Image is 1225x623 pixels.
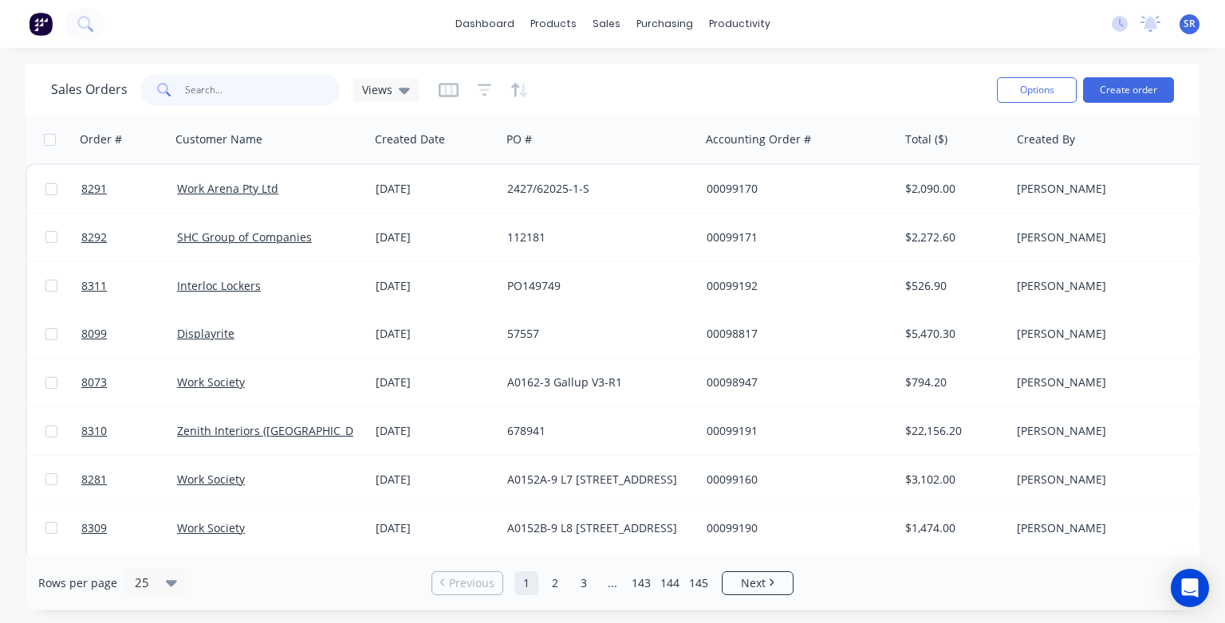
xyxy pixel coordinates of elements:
input: Search... [185,74,341,106]
div: [DATE] [376,181,494,197]
a: 8099 [81,310,177,358]
a: Page 2 [543,571,567,595]
div: Created Date [375,131,445,147]
button: Options [997,77,1077,103]
a: Work Society [177,374,245,390]
div: 00099192 [707,278,884,294]
span: 8291 [81,181,107,197]
span: 8309 [81,520,107,536]
div: 00099191 [707,423,884,439]
span: 8311 [81,278,107,294]
a: 8310 [81,407,177,455]
div: A0162-3 Gallup V3-R1 [507,374,684,390]
button: Create order [1083,77,1174,103]
span: 8292 [81,229,107,245]
a: Page 3 [572,571,596,595]
div: PO149749 [507,278,684,294]
div: [PERSON_NAME] [1017,181,1194,197]
a: Displayrite [177,326,234,341]
span: Previous [449,575,494,591]
div: 112181 [507,229,684,245]
div: Accounting Order # [706,131,811,147]
div: 00099160 [707,472,884,488]
div: 678941 [507,423,684,439]
div: 00099190 [707,520,884,536]
a: Work Society [177,520,245,535]
div: 00098947 [707,374,884,390]
div: productivity [701,12,778,36]
a: 8073 [81,359,177,406]
div: PO # [506,131,532,147]
div: [PERSON_NAME] [1017,472,1194,488]
span: 8073 [81,374,107,390]
a: SHC Group of Companies [177,229,312,245]
div: sales [585,12,628,36]
a: Page 143 [629,571,653,595]
a: Previous page [432,575,502,591]
a: Work Society [177,472,245,487]
div: A0152B-9 L8 [STREET_ADDRESS] [507,520,684,536]
div: [DATE] [376,278,494,294]
div: 00098817 [707,326,884,342]
div: 00099170 [707,181,884,197]
div: purchasing [628,12,701,36]
div: $3,102.00 [905,472,999,488]
div: [DATE] [376,326,494,342]
a: Jump forward [601,571,624,595]
div: [PERSON_NAME] [1017,374,1194,390]
div: [DATE] [376,229,494,245]
a: Page 144 [658,571,682,595]
span: Views [362,81,392,98]
div: Created By [1017,131,1075,147]
span: Next [741,575,766,591]
div: $794.20 [905,374,999,390]
a: dashboard [447,12,522,36]
a: Page 145 [687,571,711,595]
ul: Pagination [425,571,800,595]
div: Order # [80,131,122,147]
div: [PERSON_NAME] [1017,278,1194,294]
a: 8291 [81,165,177,213]
a: 7617 [81,552,177,600]
div: Customer Name [175,131,262,147]
a: 8311 [81,262,177,310]
a: Work Arena Pty Ltd [177,181,278,196]
span: Rows per page [38,575,117,591]
div: products [522,12,585,36]
div: [DATE] [376,472,494,488]
div: [DATE] [376,374,494,390]
a: 8281 [81,456,177,503]
a: Interloc Lockers [177,278,261,293]
img: Factory [29,12,53,36]
span: 8281 [81,472,107,488]
span: 8099 [81,326,107,342]
div: $2,272.60 [905,229,999,245]
a: 8292 [81,214,177,261]
span: 8310 [81,423,107,439]
div: [PERSON_NAME] [1017,520,1194,536]
span: SR [1184,17,1195,31]
a: Zenith Interiors ([GEOGRAPHIC_DATA]) Pty Ltd [177,423,419,438]
div: $2,090.00 [905,181,999,197]
div: 00099171 [707,229,884,245]
div: [PERSON_NAME] [1017,326,1194,342]
div: [PERSON_NAME] [1017,423,1194,439]
div: $5,470.30 [905,326,999,342]
div: 2427/62025-1-S [507,181,684,197]
h1: Sales Orders [51,82,128,97]
div: [PERSON_NAME] [1017,229,1194,245]
div: A0152A-9 L7 [STREET_ADDRESS] [507,472,684,488]
a: Page 1 is your current page [514,571,538,595]
a: Next page [723,575,793,591]
div: $526.90 [905,278,999,294]
div: [DATE] [376,423,494,439]
div: $1,474.00 [905,520,999,536]
a: 8309 [81,504,177,552]
div: $22,156.20 [905,423,999,439]
div: Open Intercom Messenger [1171,569,1209,607]
div: 57557 [507,326,684,342]
div: Total ($) [905,131,947,147]
div: [DATE] [376,520,494,536]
